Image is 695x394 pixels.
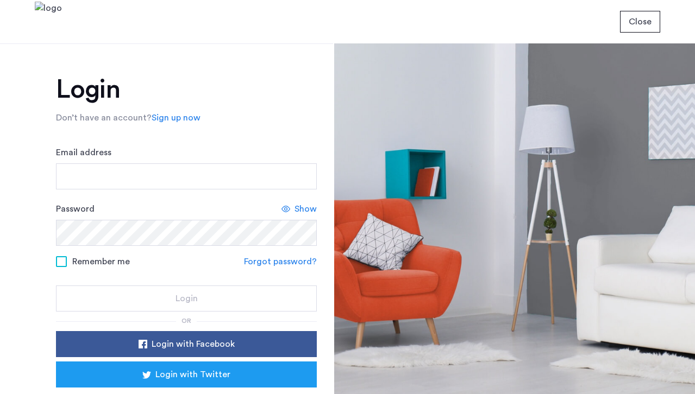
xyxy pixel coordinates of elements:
[295,202,317,215] span: Show
[56,202,95,215] label: Password
[176,292,198,305] span: Login
[244,255,317,268] a: Forgot password?
[155,368,230,381] span: Login with Twitter
[56,331,317,357] button: button
[72,255,130,268] span: Remember me
[629,15,652,28] span: Close
[181,317,191,324] span: or
[35,2,62,42] img: logo
[56,146,111,159] label: Email address
[56,77,317,103] h1: Login
[56,285,317,312] button: button
[152,338,235,351] span: Login with Facebook
[56,113,152,122] span: Don’t have an account?
[620,11,660,33] button: button
[152,111,201,124] a: Sign up now
[56,361,317,387] button: button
